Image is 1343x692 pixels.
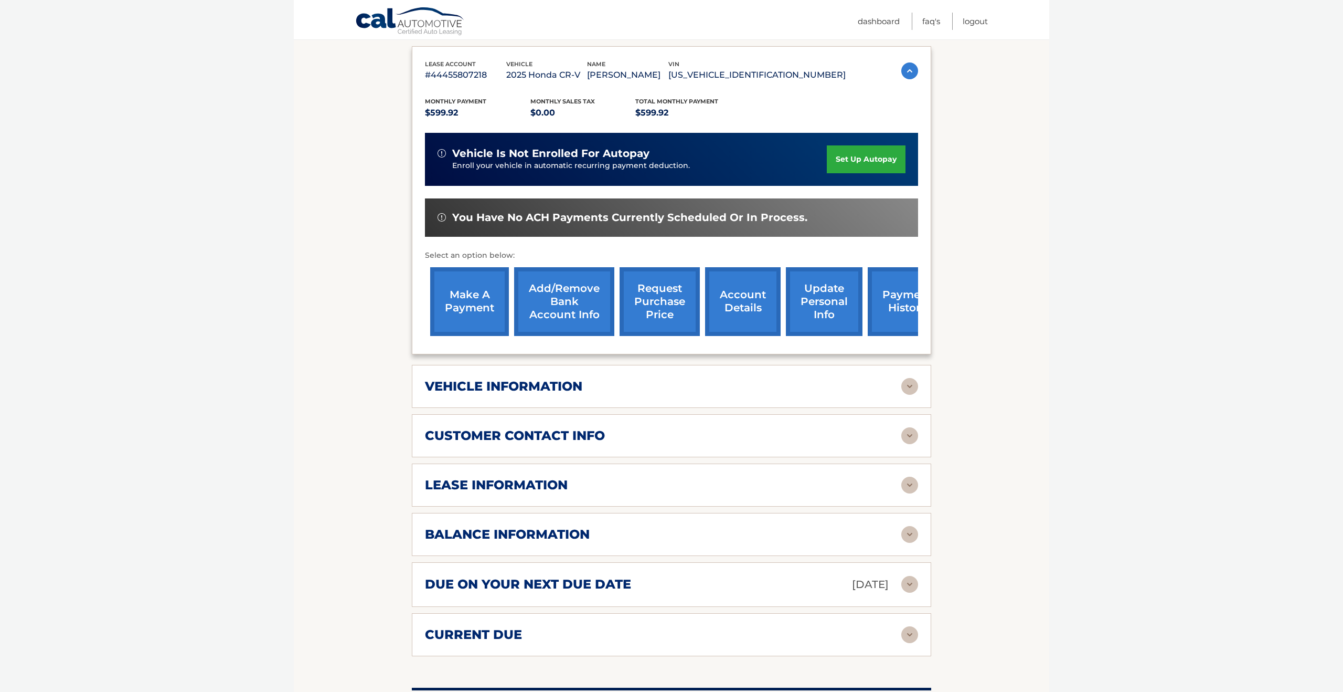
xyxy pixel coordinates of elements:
a: set up autopay [827,145,905,173]
a: Cal Automotive [355,7,465,37]
p: #44455807218 [425,68,506,82]
h2: vehicle information [425,379,582,394]
span: You have no ACH payments currently scheduled or in process. [452,211,807,224]
a: Add/Remove bank account info [514,267,614,336]
span: vin [668,60,679,68]
h2: current due [425,627,522,643]
h2: balance information [425,527,590,542]
p: $599.92 [635,106,741,120]
p: $0.00 [530,106,636,120]
span: Monthly sales Tax [530,98,595,105]
p: Enroll your vehicle in automatic recurring payment deduction. [452,160,827,172]
h2: customer contact info [425,428,605,444]
img: alert-white.svg [438,149,446,158]
span: vehicle [506,60,532,68]
p: [DATE] [852,575,889,594]
h2: lease information [425,477,568,493]
p: 2025 Honda CR-V [506,68,588,82]
p: [PERSON_NAME] [587,68,668,82]
a: update personal info [786,267,862,336]
a: account details [705,267,781,336]
a: FAQ's [922,13,940,30]
a: request purchase price [620,267,700,336]
span: lease account [425,60,476,68]
span: vehicle is not enrolled for autopay [452,147,649,160]
span: Total Monthly Payment [635,98,718,105]
p: [US_VEHICLE_IDENTIFICATION_NUMBER] [668,68,846,82]
img: accordion-rest.svg [901,378,918,395]
img: accordion-rest.svg [901,576,918,593]
img: accordion-rest.svg [901,427,918,444]
a: Dashboard [858,13,900,30]
img: accordion-rest.svg [901,626,918,643]
h2: due on your next due date [425,576,631,592]
a: payment history [868,267,946,336]
span: name [587,60,605,68]
span: Monthly Payment [425,98,486,105]
img: accordion-rest.svg [901,477,918,494]
img: alert-white.svg [438,213,446,222]
a: Logout [963,13,988,30]
p: Select an option below: [425,249,918,262]
a: make a payment [430,267,509,336]
img: accordion-active.svg [901,62,918,79]
p: $599.92 [425,106,530,120]
img: accordion-rest.svg [901,526,918,543]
